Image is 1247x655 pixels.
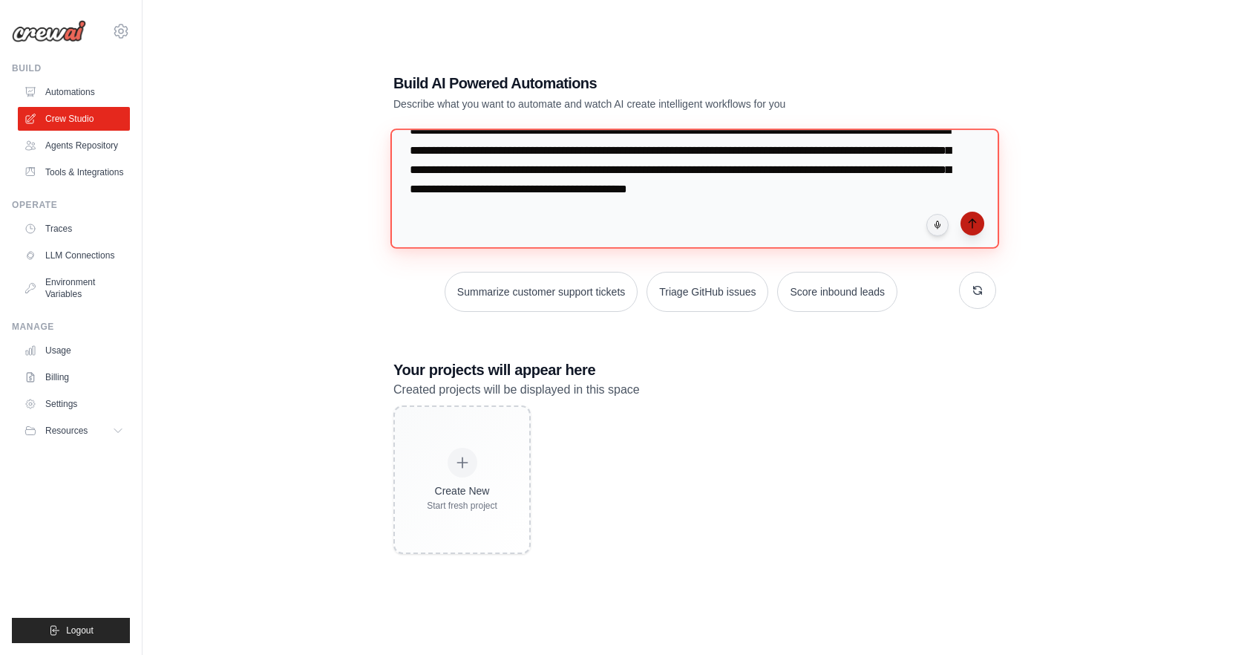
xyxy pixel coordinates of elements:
[445,272,638,312] button: Summarize customer support tickets
[393,73,892,94] h1: Build AI Powered Automations
[647,272,768,312] button: Triage GitHub issues
[926,214,949,236] button: Click to speak your automation idea
[18,419,130,443] button: Resources
[18,160,130,184] a: Tools & Integrations
[18,80,130,104] a: Automations
[18,270,130,306] a: Environment Variables
[45,425,88,437] span: Resources
[12,618,130,643] button: Logout
[393,380,996,400] p: Created projects will be displayed in this space
[959,272,996,309] button: Get new suggestions
[427,483,497,498] div: Create New
[66,625,94,636] span: Logout
[393,97,892,111] p: Describe what you want to automate and watch AI create intelligent workflows for you
[18,134,130,157] a: Agents Repository
[18,365,130,389] a: Billing
[12,321,130,333] div: Manage
[18,217,130,241] a: Traces
[12,199,130,211] div: Operate
[777,272,897,312] button: Score inbound leads
[12,20,86,42] img: Logo
[18,107,130,131] a: Crew Studio
[393,359,996,380] h3: Your projects will appear here
[18,244,130,267] a: LLM Connections
[18,392,130,416] a: Settings
[18,339,130,362] a: Usage
[427,500,497,512] div: Start fresh project
[12,62,130,74] div: Build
